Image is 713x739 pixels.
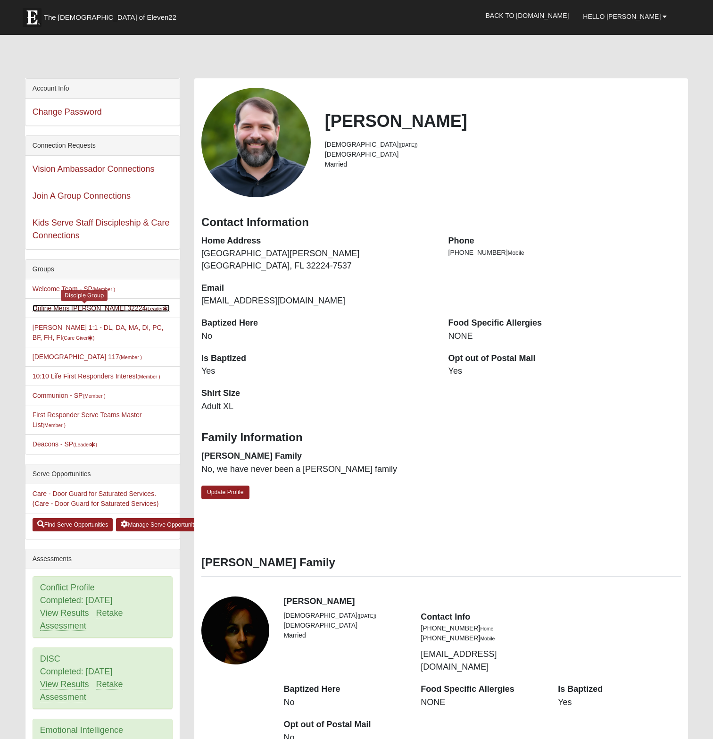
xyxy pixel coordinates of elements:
span: Hello [PERSON_NAME] [583,13,661,20]
dd: Adult XL [201,401,434,413]
dt: Food Specific Allergies [421,683,544,696]
small: Mobile [480,636,495,641]
dd: NONE [421,697,544,709]
li: [DEMOGRAPHIC_DATA] [325,140,681,150]
dt: Baptized Here [283,683,406,696]
div: Conflict Profile Completed: [DATE] [33,577,172,638]
h3: Contact Information [201,216,681,229]
dt: Is Baptized [201,353,434,365]
a: Update Profile [201,486,249,499]
dt: Opt out of Postal Mail [283,719,406,731]
h2: [PERSON_NAME] [325,111,681,131]
small: (Member ) [92,286,115,292]
small: Home [480,626,493,631]
li: Married [283,630,406,640]
dt: Shirt Size [201,387,434,400]
a: First Responder Serve Teams Master List(Member ) [33,411,142,428]
dt: [PERSON_NAME] Family [201,450,434,462]
small: ([DATE]) [398,142,417,148]
a: Care - Door Guard for Saturated Services. (Care - Door Guard for Saturated Services) [33,490,159,507]
a: Back to [DOMAIN_NAME] [479,4,576,27]
small: (Care Giver ) [62,335,95,341]
dt: Is Baptized [558,683,681,696]
div: DISC Completed: [DATE] [33,648,172,709]
a: View Results [40,608,89,618]
dd: Yes [201,365,434,378]
dt: Phone [448,235,681,247]
a: [PERSON_NAME] 1:1 - DL, DA, MA, DI, PC, BF, FH, FI(Care Giver) [33,324,164,341]
a: Online Mens [PERSON_NAME] 32224(Leader) [33,304,170,312]
li: [PHONE_NUMBER] [421,633,544,643]
div: Groups [25,260,180,279]
small: (Member ) [43,422,66,428]
h4: [PERSON_NAME] [283,596,681,607]
a: [DEMOGRAPHIC_DATA] 117(Member ) [33,353,142,361]
dt: Email [201,282,434,294]
small: (Leader ) [73,442,97,447]
li: Married [325,160,681,169]
dd: NONE [448,330,681,343]
img: Eleven22 logo [23,8,41,27]
div: [EMAIL_ADDRESS][DOMAIN_NAME] [414,611,551,673]
dt: Opt out of Postal Mail [448,353,681,365]
li: [DEMOGRAPHIC_DATA] [283,621,406,630]
div: Account Info [25,79,180,99]
a: Join A Group Connections [33,191,131,201]
div: Assessments [25,549,180,569]
dd: No, we have never been a [PERSON_NAME] family [201,463,434,476]
dd: No [201,330,434,343]
dd: [GEOGRAPHIC_DATA][PERSON_NAME] [GEOGRAPHIC_DATA], FL 32224-7537 [201,248,434,272]
small: (Member ) [137,374,160,379]
dd: Yes [558,697,681,709]
a: Kids Serve Staff Discipleship & Care Connections [33,218,170,240]
a: The [DEMOGRAPHIC_DATA] of Eleven22 [18,3,207,27]
div: Disciple Group [61,290,108,301]
small: (Leader ) [146,306,170,311]
small: (Member ) [83,393,105,399]
span: Mobile [508,250,524,256]
dt: Baptized Here [201,317,434,329]
dd: Yes [448,365,681,378]
a: Vision Ambassador Connections [33,164,155,174]
span: The [DEMOGRAPHIC_DATA] of Eleven22 [44,13,176,22]
a: Deacons - SP(Leader) [33,440,97,448]
a: Change Password [33,107,102,117]
dt: Home Address [201,235,434,247]
a: 10:10 Life First Responders Interest(Member ) [33,372,160,380]
li: [PHONE_NUMBER] [448,248,681,258]
li: [DEMOGRAPHIC_DATA] [283,611,406,621]
a: Manage Serve Opportunities [116,518,206,531]
a: Find Serve Opportunities [33,518,113,531]
strong: Contact Info [421,612,470,621]
h3: Family Information [201,431,681,445]
li: [PHONE_NUMBER] [421,623,544,633]
div: Connection Requests [25,136,180,156]
a: View Fullsize Photo [201,596,270,665]
dt: Food Specific Allergies [448,317,681,329]
a: Welcome Team - SP(Member ) [33,285,116,293]
a: View Results [40,680,89,689]
small: (Member ) [119,354,142,360]
a: Hello [PERSON_NAME] [576,5,674,28]
a: Communion - SP(Member ) [33,392,106,399]
h3: [PERSON_NAME] Family [201,556,681,570]
dd: No [283,697,406,709]
div: Serve Opportunities [25,464,180,484]
a: View Fullsize Photo [201,88,311,197]
small: ([DATE]) [357,613,376,619]
dd: [EMAIL_ADDRESS][DOMAIN_NAME] [201,295,434,307]
li: [DEMOGRAPHIC_DATA] [325,150,681,160]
